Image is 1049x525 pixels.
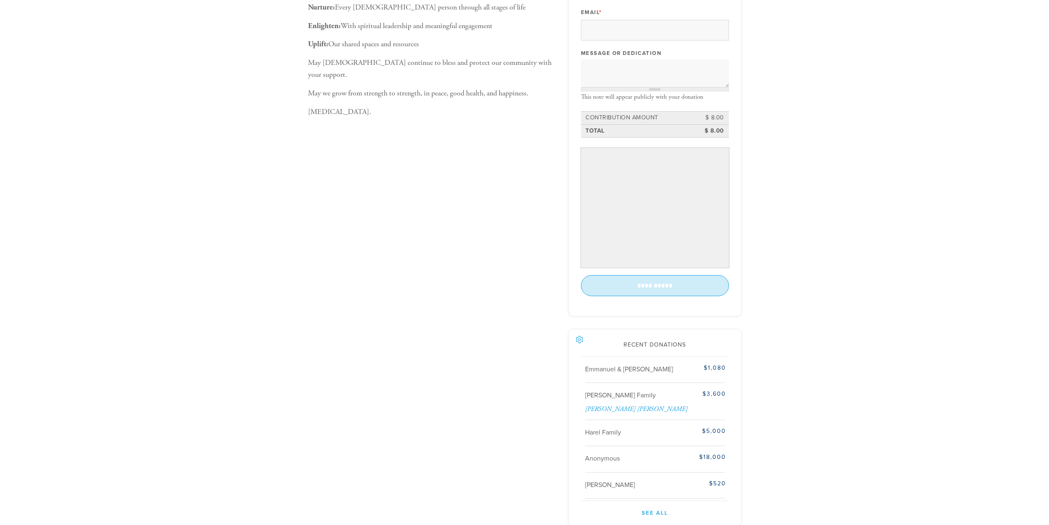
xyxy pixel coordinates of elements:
[308,2,335,12] b: Nurture:
[688,125,725,137] td: $ 8.00
[581,9,602,16] label: Email
[585,365,673,373] span: Emmanuel & [PERSON_NAME]
[677,363,726,372] div: $1,080
[585,428,621,437] span: Harel Family
[585,405,726,413] div: [PERSON_NAME] [PERSON_NAME]
[583,150,727,266] iframe: Secure payment input frame
[585,481,635,489] span: [PERSON_NAME]
[308,57,555,81] p: May [DEMOGRAPHIC_DATA] continue to bless and protect our community with your support.
[308,106,555,118] p: [MEDICAL_DATA].
[677,390,726,398] div: $3,600
[308,39,328,49] b: Uplift:
[585,454,620,463] span: Anonymous
[677,427,726,435] div: $5,000
[308,21,341,31] b: Enlighten:
[584,125,688,137] td: Total
[677,453,726,461] div: $18,000
[677,479,726,488] div: $520
[308,20,555,32] p: With spiritual leadership and meaningful engagement
[308,2,555,14] p: Every [DEMOGRAPHIC_DATA] person through all stages of life
[581,342,729,349] h2: Recent Donations
[581,93,729,101] div: This note will appear publicly with your donation
[581,501,729,518] a: See All
[688,112,725,124] td: $ 8.00
[308,88,555,100] p: May we grow from strength to strength, in peace, good health, and happiness.
[308,38,555,50] p: Our shared spaces and resources
[585,391,656,399] span: [PERSON_NAME] Family
[599,9,602,16] span: This field is required.
[581,50,662,57] label: Message or dedication
[584,112,688,124] td: Contribution Amount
